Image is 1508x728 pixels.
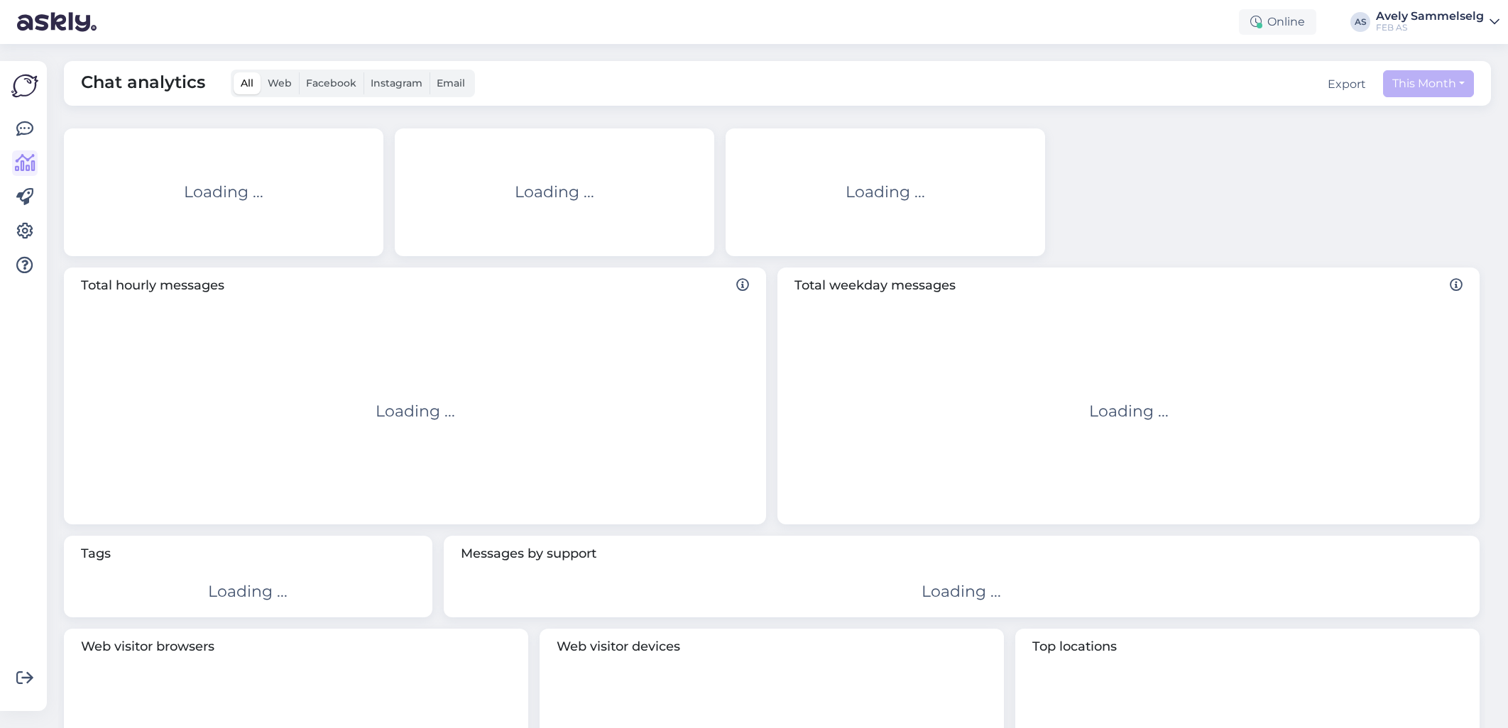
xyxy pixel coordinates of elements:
[846,180,925,204] div: Loading ...
[1239,9,1316,35] div: Online
[922,580,1001,603] div: Loading ...
[81,544,415,563] span: Tags
[1350,12,1370,32] div: AS
[1328,76,1366,93] button: Export
[376,399,455,423] div: Loading ...
[1376,11,1499,33] a: Avely SammelselgFEB AS
[461,544,1463,563] span: Messages by support
[1032,637,1463,656] span: Top locations
[184,180,263,204] div: Loading ...
[306,77,356,89] span: Facebook
[81,70,205,97] span: Chat analytics
[1383,70,1474,97] button: This Month
[437,77,465,89] span: Email
[81,637,511,656] span: Web visitor browsers
[371,77,422,89] span: Instagram
[1089,399,1169,423] div: Loading ...
[794,276,1463,295] span: Total weekday messages
[515,180,594,204] div: Loading ...
[208,580,288,603] div: Loading ...
[1376,11,1484,22] div: Avely Sammelselg
[268,77,292,89] span: Web
[557,637,987,656] span: Web visitor devices
[81,276,749,295] span: Total hourly messages
[11,72,38,99] img: Askly Logo
[241,77,253,89] span: All
[1376,22,1484,33] div: FEB AS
